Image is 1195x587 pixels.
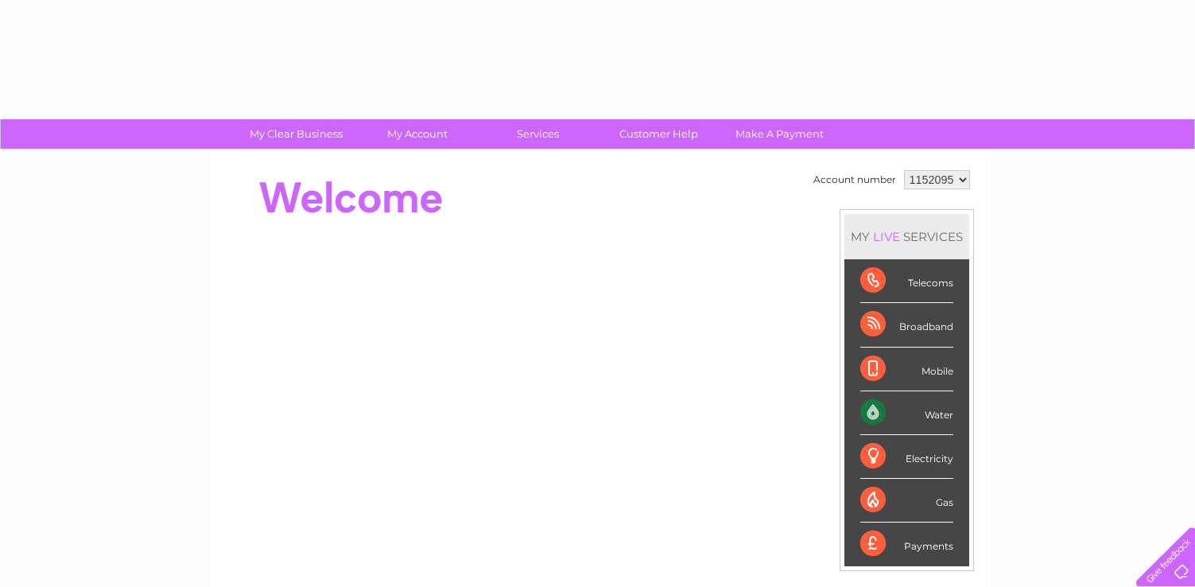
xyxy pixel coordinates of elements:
a: Make A Payment [714,119,845,149]
div: Electricity [860,435,953,479]
div: Telecoms [860,259,953,303]
div: MY SERVICES [844,214,969,259]
td: Account number [809,166,900,193]
div: Water [860,391,953,435]
a: Customer Help [593,119,724,149]
div: Payments [860,523,953,566]
a: My Account [351,119,483,149]
div: LIVE [870,229,903,244]
div: Mobile [860,348,953,391]
a: My Clear Business [231,119,362,149]
div: Broadband [860,303,953,347]
a: Services [472,119,603,149]
div: Gas [860,479,953,523]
